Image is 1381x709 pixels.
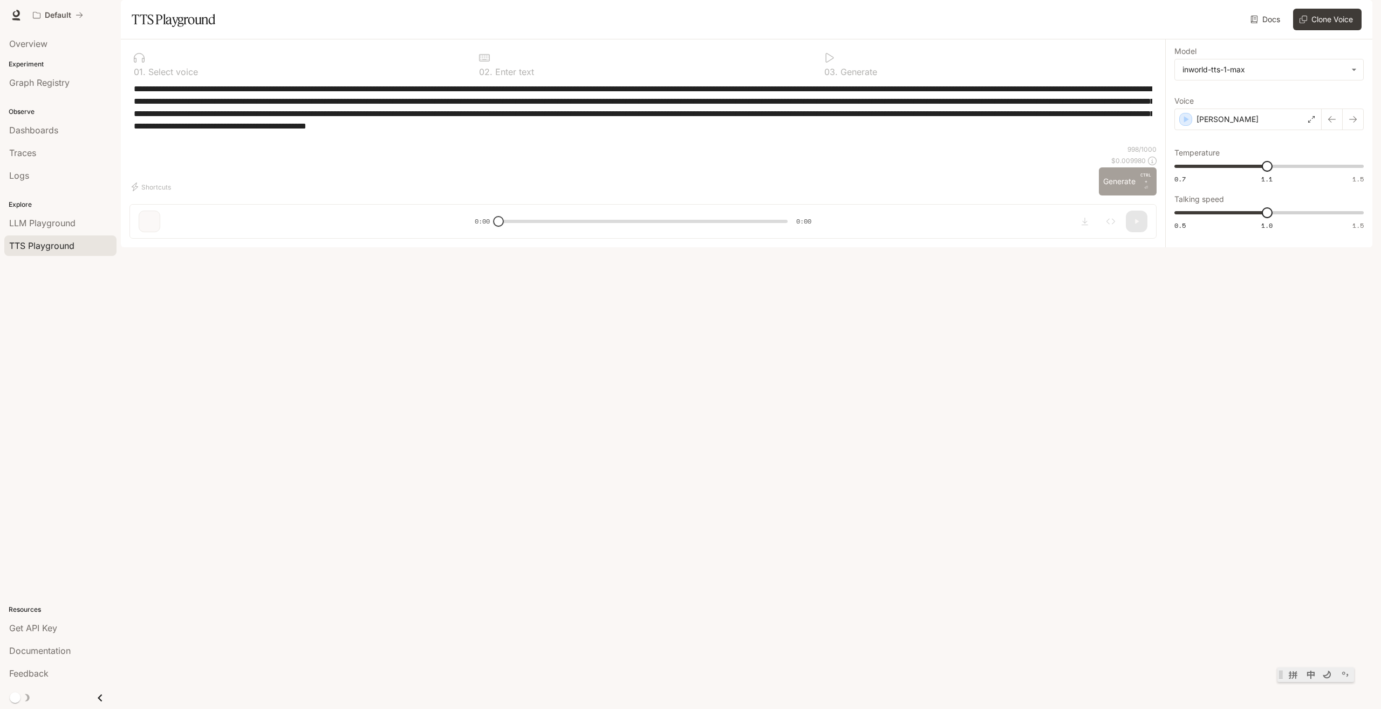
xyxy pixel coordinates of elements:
[1174,221,1186,230] span: 0.5
[479,67,493,76] p: 0 2 .
[1174,149,1220,157] p: Temperature
[1174,195,1224,203] p: Talking speed
[1293,9,1362,30] button: Clone Voice
[134,67,146,76] p: 0 1 .
[1352,221,1364,230] span: 1.5
[45,11,71,20] p: Default
[1182,64,1346,75] div: inworld-tts-1-max
[838,67,877,76] p: Generate
[493,67,534,76] p: Enter text
[1174,97,1194,105] p: Voice
[132,9,215,30] h1: TTS Playground
[1174,174,1186,184] span: 0.7
[824,67,838,76] p: 0 3 .
[1140,172,1152,185] p: CTRL +
[1140,172,1152,191] p: ⏎
[1261,174,1273,184] span: 1.1
[1197,114,1259,125] p: [PERSON_NAME]
[1099,167,1157,195] button: GenerateCTRL +⏎
[1261,221,1273,230] span: 1.0
[1174,48,1197,55] p: Model
[1352,174,1364,184] span: 1.5
[129,178,175,195] button: Shortcuts
[28,4,88,26] button: All workspaces
[1248,9,1284,30] a: Docs
[146,67,198,76] p: Select voice
[1175,59,1363,80] div: inworld-tts-1-max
